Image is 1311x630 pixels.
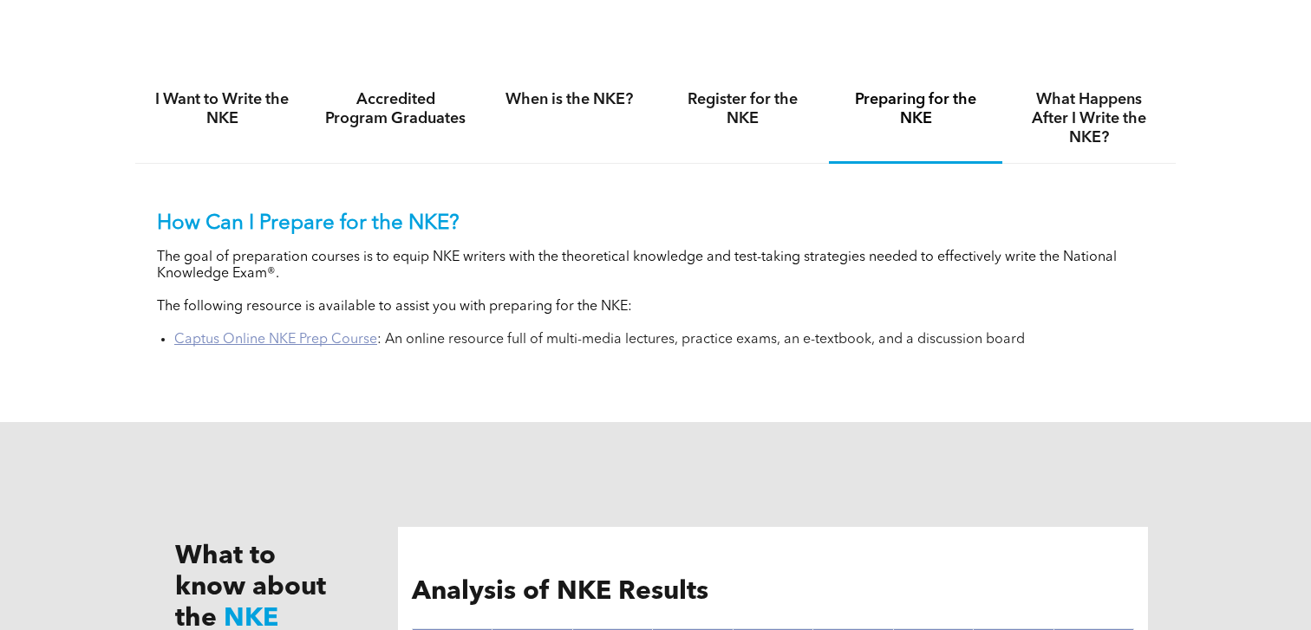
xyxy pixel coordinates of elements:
p: The goal of preparation courses is to equip NKE writers with the theoretical knowledge and test-t... [157,250,1154,283]
h4: When is the NKE? [498,90,640,109]
h4: Preparing for the NKE [845,90,987,128]
h4: Accredited Program Graduates [324,90,466,128]
span: Analysis of NKE Results [412,579,708,605]
h4: Register for the NKE [671,90,813,128]
a: Captus Online NKE Prep Course [174,333,377,347]
p: How Can I Prepare for the NKE? [157,211,1154,237]
p: The following resource is available to assist you with preparing for the NKE: [157,299,1154,315]
h4: What Happens After I Write the NKE? [1018,90,1160,147]
li: : An online resource full of multi-media lectures, practice exams, an e-textbook, and a discussio... [174,332,1154,348]
h4: I Want to Write the NKE [151,90,293,128]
